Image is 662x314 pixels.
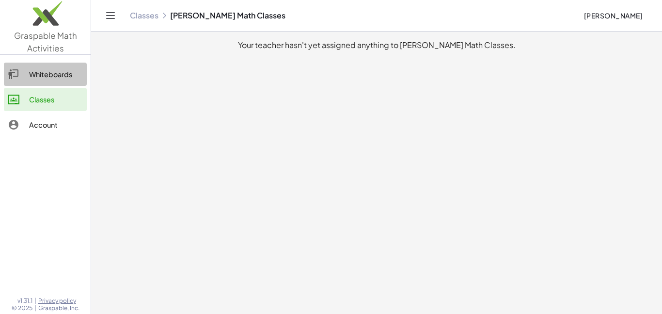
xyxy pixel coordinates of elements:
[34,304,36,312] span: |
[38,304,79,312] span: Graspable, Inc.
[4,63,87,86] a: Whiteboards
[29,94,83,105] div: Classes
[38,297,79,305] a: Privacy policy
[14,30,77,53] span: Graspable Math Activities
[583,11,643,20] span: [PERSON_NAME]
[4,113,87,136] a: Account
[29,68,83,80] div: Whiteboards
[34,297,36,305] span: |
[130,11,158,20] a: Classes
[576,7,650,24] button: [PERSON_NAME]
[103,8,118,23] button: Toggle navigation
[4,88,87,111] a: Classes
[29,119,83,131] div: Account
[99,39,654,51] div: Your teacher hasn't yet assigned anything to [PERSON_NAME] Math Classes.
[17,297,32,305] span: v1.31.1
[12,304,32,312] span: © 2025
